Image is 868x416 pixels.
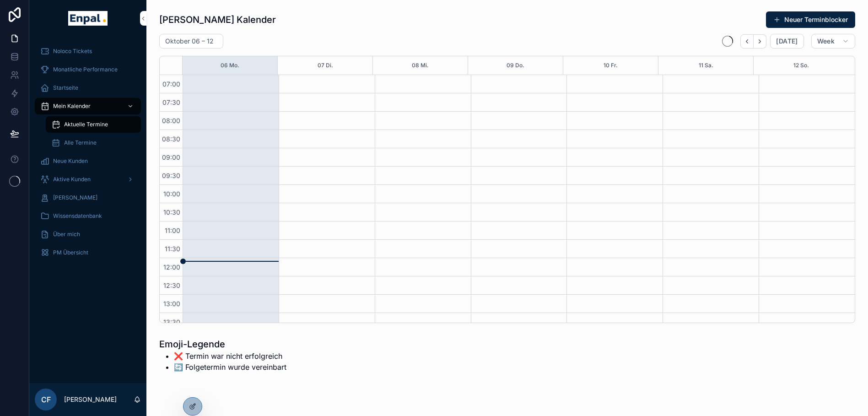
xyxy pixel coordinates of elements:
span: Aktive Kunden [53,176,91,183]
span: Alle Termine [64,139,97,146]
span: Week [817,37,835,45]
div: scrollable content [29,37,146,273]
span: Wissensdatenbank [53,212,102,220]
button: Next [754,34,766,49]
span: 09:00 [160,153,183,161]
span: 08:00 [160,117,183,124]
span: 12:00 [161,263,183,271]
span: 08:30 [160,135,183,143]
span: Startseite [53,84,78,92]
span: Über mich [53,231,80,238]
span: 11:00 [162,227,183,234]
li: ❌ Termin war nicht erfolgreich [174,351,286,362]
a: Aktive Kunden [35,171,141,188]
span: Noloco Tickets [53,48,92,55]
button: [DATE] [770,34,803,49]
span: 10:30 [161,208,183,216]
span: [DATE] [776,37,798,45]
h1: [PERSON_NAME] Kalender [159,13,276,26]
span: 12:30 [161,281,183,289]
a: Monatliche Performance [35,61,141,78]
span: PM Übersicht [53,249,88,256]
span: CF [41,394,51,405]
span: Aktuelle Termine [64,121,108,128]
a: PM Übersicht [35,244,141,261]
button: 09 Do. [507,56,524,75]
a: Neue Kunden [35,153,141,169]
a: Startseite [35,80,141,96]
span: Neue Kunden [53,157,88,165]
a: Über mich [35,226,141,243]
p: [PERSON_NAME] [64,395,117,404]
button: 07 Di. [318,56,333,75]
span: 09:30 [160,172,183,179]
a: Wissensdatenbank [35,208,141,224]
span: 07:00 [160,80,183,88]
a: Noloco Tickets [35,43,141,59]
button: 10 Fr. [604,56,618,75]
span: 13:30 [161,318,183,326]
h1: Emoji-Legende [159,338,286,351]
span: 11:30 [162,245,183,253]
button: 08 Mi. [412,56,429,75]
button: Neuer Terminblocker [766,11,855,28]
button: 11 Sa. [699,56,713,75]
h2: Oktober 06 – 12 [165,37,214,46]
button: 12 So. [793,56,809,75]
span: Mein Kalender [53,103,91,110]
li: 🔄️ Folgetermin wurde vereinbart [174,362,286,373]
span: 13:00 [161,300,183,308]
a: Mein Kalender [35,98,141,114]
button: Back [740,34,754,49]
span: 07:30 [160,98,183,106]
button: Week [811,34,855,49]
a: Aktuelle Termine [46,116,141,133]
span: Monatliche Performance [53,66,118,73]
img: App logo [68,11,107,26]
a: Alle Termine [46,135,141,151]
span: [PERSON_NAME] [53,194,97,201]
span: 10:00 [161,190,183,198]
button: 06 Mo. [221,56,239,75]
a: [PERSON_NAME] [35,189,141,206]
